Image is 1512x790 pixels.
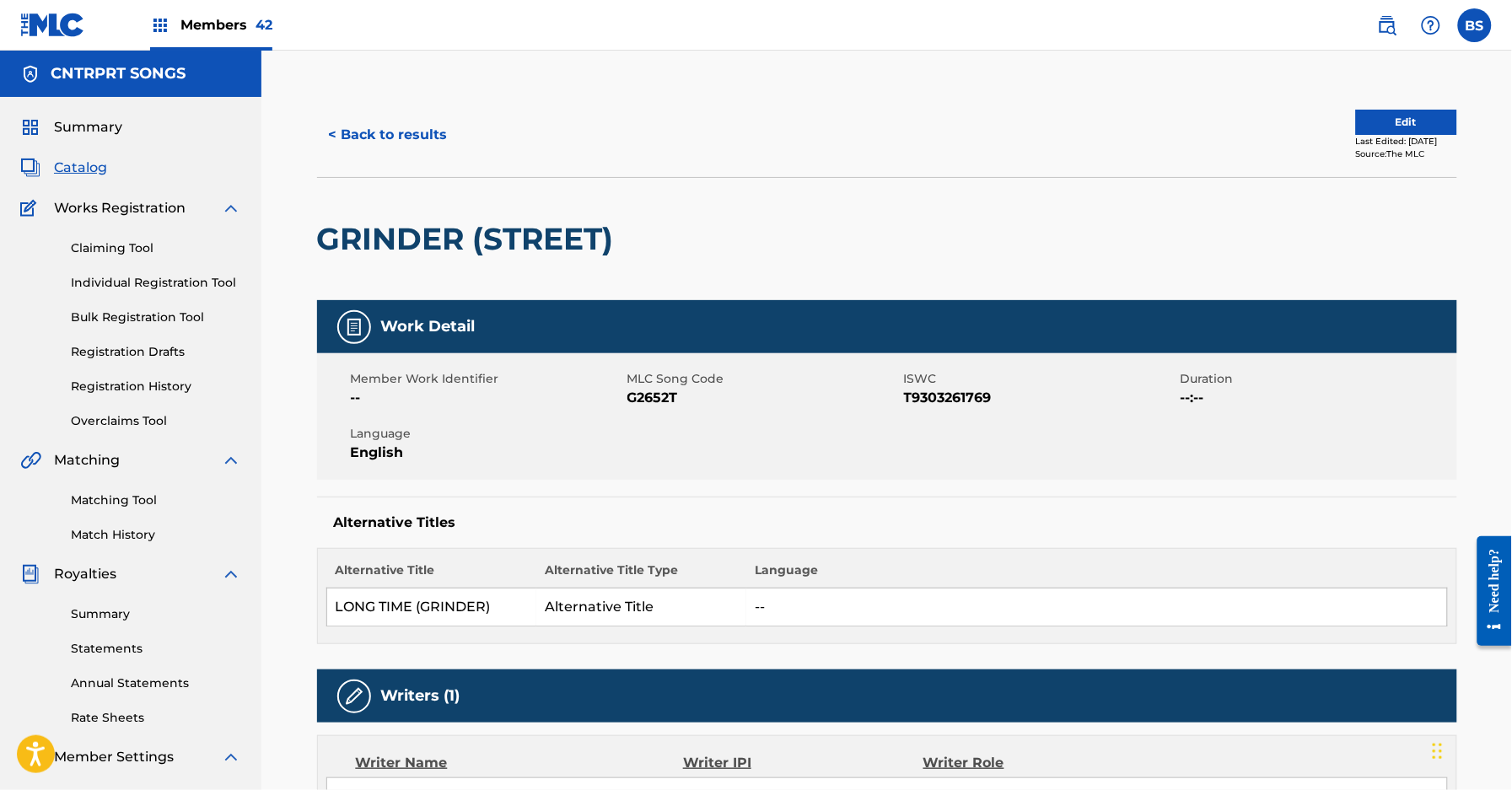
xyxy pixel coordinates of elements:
img: Summary [20,117,40,137]
h5: CNTRPRT SONGS [51,64,186,83]
span: Catalog [54,158,107,178]
a: Registration Drafts [71,343,241,361]
span: Summary [54,117,122,137]
button: < Back to results [317,114,460,156]
a: SummarySummary [20,117,122,137]
img: expand [221,450,241,470]
img: search [1377,15,1397,35]
img: Works Registration [20,198,42,218]
img: Royalties [20,564,40,584]
img: Work Detail [344,317,364,337]
a: Rate Sheets [71,709,241,727]
span: English [351,443,623,463]
a: Statements [71,640,241,658]
span: Member Settings [54,747,174,767]
iframe: Chat Widget [1428,709,1512,790]
th: Alternative Title [326,562,536,588]
img: expand [221,747,241,767]
span: Language [351,425,623,443]
a: Registration History [71,378,241,395]
a: Summary [71,605,241,623]
div: User Menu [1458,8,1492,42]
a: Bulk Registration Tool [71,309,241,326]
span: Matching [54,450,120,470]
h5: Work Detail [381,317,476,336]
span: T9303261769 [904,388,1176,408]
div: Help [1414,8,1448,42]
a: Public Search [1370,8,1404,42]
iframe: Resource Center [1465,523,1512,658]
img: expand [221,564,241,584]
span: Duration [1181,370,1453,388]
img: Writers [344,686,364,707]
td: Alternative Title [536,588,746,626]
img: expand [221,198,241,218]
img: help [1421,15,1441,35]
img: Accounts [20,64,40,84]
span: Works Registration [54,198,186,218]
span: MLC Song Code [627,370,900,388]
td: LONG TIME (GRINDER) [326,588,536,626]
span: Royalties [54,564,116,584]
img: Catalog [20,158,40,178]
div: Writer Role [923,753,1142,773]
h2: GRINDER (STREET) [317,220,622,258]
a: Overclaims Tool [71,412,241,430]
a: Annual Statements [71,674,241,692]
th: Alternative Title Type [536,562,746,588]
span: 42 [256,17,272,33]
span: Members [180,15,272,35]
div: Source: The MLC [1356,148,1457,160]
th: Language [746,562,1447,588]
a: Individual Registration Tool [71,274,241,292]
a: Match History [71,526,241,544]
a: Claiming Tool [71,239,241,257]
div: Drag [1433,726,1443,777]
span: ISWC [904,370,1176,388]
img: MLC Logo [20,13,85,37]
button: Edit [1356,110,1457,135]
img: Matching [20,450,41,470]
td: -- [746,588,1447,626]
span: Member Work Identifier [351,370,623,388]
h5: Alternative Titles [334,514,1440,531]
span: -- [351,388,623,408]
a: CatalogCatalog [20,158,107,178]
img: Top Rightsholders [150,15,170,35]
span: --:-- [1181,388,1453,408]
h5: Writers (1) [381,686,460,706]
div: Last Edited: [DATE] [1356,135,1457,148]
div: Writer IPI [683,753,923,773]
div: Writer Name [356,753,684,773]
span: G2652T [627,388,900,408]
a: Matching Tool [71,492,241,509]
